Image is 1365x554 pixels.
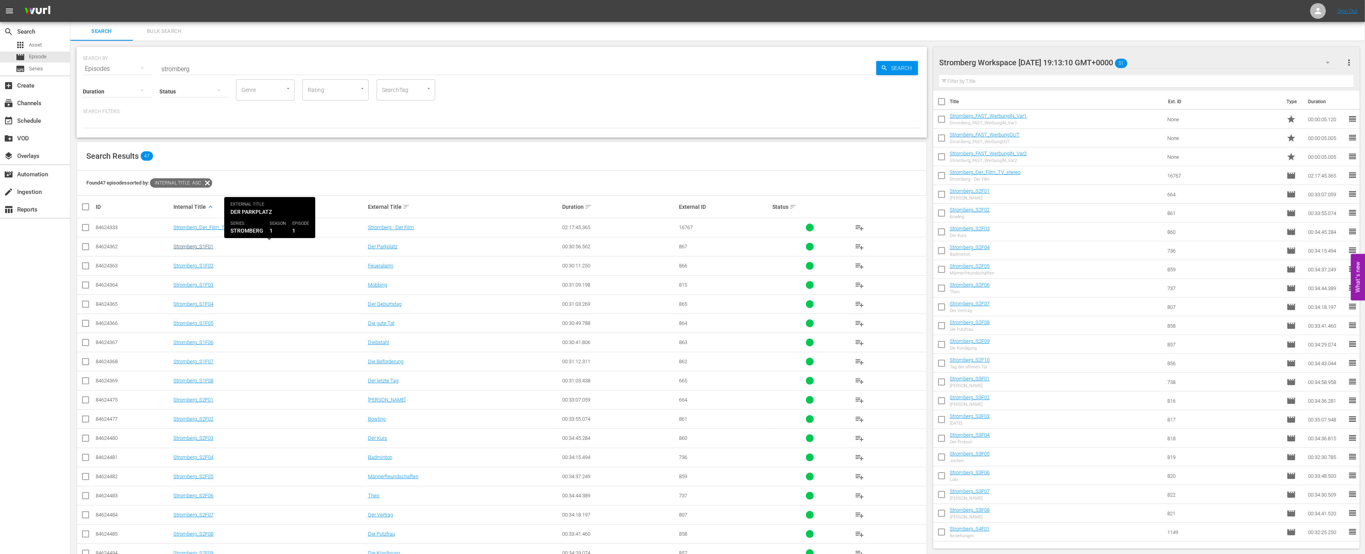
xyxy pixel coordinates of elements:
[4,116,13,126] span: Schedule
[1305,204,1348,222] td: 00:33:55.074
[950,132,1020,138] a: Stromberg_FAST_WerbungOUT
[368,224,414,230] a: Stromberg - Der Film
[855,395,864,405] span: playlist_add
[855,261,864,271] span: playlist_add
[1344,53,1354,72] button: more_vert
[96,320,171,326] div: 84624366
[368,397,406,403] a: [PERSON_NAME]
[1348,170,1357,180] span: reorder
[772,202,848,212] div: Status
[855,242,864,251] span: playlist_add
[855,223,864,232] span: playlist_add
[1286,509,1296,518] span: Episode
[96,473,171,479] div: 84624482
[173,435,213,441] a: Stromberg_S2F03
[1165,298,1284,316] td: 807
[4,134,13,143] span: VOD
[888,61,918,75] span: Search
[855,280,864,290] span: playlist_add
[368,473,418,479] a: Männerfreundschaften
[1348,396,1357,405] span: reorder
[950,169,1020,175] a: Stromberg_Der_Film_TV_stereo
[1286,490,1296,499] span: Episode
[950,346,990,351] div: Die Kündigung
[1165,147,1284,166] td: None
[1165,129,1284,147] td: None
[1305,260,1348,279] td: 00:34:37.249
[1305,410,1348,429] td: 00:35:07.948
[1305,335,1348,354] td: 00:34:29.074
[1282,91,1303,113] th: Type
[950,507,990,513] a: Stromberg_S3F08
[950,394,990,400] a: Stromberg_S3F02
[1305,241,1348,260] td: 00:34:15.494
[173,397,213,403] a: Stromberg_S2F01
[950,439,990,445] div: Der Protest
[1286,227,1296,237] span: Episode
[950,376,990,382] a: Stromberg_S3F01
[1165,279,1284,298] td: 737
[950,357,990,363] a: Stromberg_S2F10
[173,493,213,498] a: Stromberg_S2F06
[950,271,994,276] div: Männerfreundschaften
[950,289,990,294] div: Theo
[950,319,990,325] a: Stromberg_S2F08
[562,282,677,288] div: 00:31:09.198
[1286,152,1296,161] span: Promo
[1165,504,1284,523] td: 821
[4,99,13,108] span: Channels
[1165,466,1284,485] td: 820
[950,214,990,219] div: Bowling
[1348,189,1357,199] span: reorder
[850,525,869,543] button: playlist_add
[950,545,990,550] a: Stromberg_S4F02
[855,299,864,309] span: playlist_add
[1165,110,1284,129] td: None
[1305,129,1348,147] td: 00:00:05.005
[1165,316,1284,335] td: 858
[950,282,990,288] a: Stromberg_S2F06
[950,177,1020,182] div: Stromberg - Der Film
[284,85,292,92] button: Open
[1348,152,1357,161] span: reorder
[950,113,1027,119] a: Stromberg_FAST_WerbungIN_Var1
[855,510,864,520] span: playlist_add
[950,526,990,532] a: Stromberg_S4F01
[368,301,402,307] a: Der Geburtstag
[4,187,13,197] span: Ingestion
[1286,246,1296,255] span: Episode
[1305,448,1348,466] td: 00:32:30.785
[1286,321,1296,330] span: Episode
[96,359,171,364] div: 84624368
[29,53,46,61] span: Episode
[1305,485,1348,504] td: 00:34:30.509
[1165,241,1284,260] td: 736
[1348,358,1357,368] span: reorder
[679,339,687,345] span: 863
[1305,354,1348,373] td: 00:34:43.044
[950,263,990,269] a: Stromberg_S2F05
[1305,316,1348,335] td: 00:33:41.460
[850,218,869,237] button: playlist_add
[96,493,171,498] div: 84624483
[950,413,990,419] a: Stromberg_S3F03
[585,203,592,210] span: sort
[939,52,1337,74] div: Stromberg Workspace [DATE] 19:13:10 GMT+0000
[1286,452,1296,462] span: Episode
[1344,58,1354,67] span: more_vert
[96,224,171,230] div: 84624333
[850,256,869,275] button: playlist_add
[207,203,214,210] span: keyboard_arrow_up
[1165,429,1284,448] td: 818
[950,432,990,438] a: Stromberg_S3F04
[1348,133,1357,142] span: reorder
[950,327,990,332] div: Die Putzfrau
[1165,373,1284,391] td: 738
[173,224,244,230] a: Stromberg_Der_Film_TV_stereo
[368,339,389,345] a: Diebstahl
[1305,110,1348,129] td: 00:00:05.120
[1165,260,1284,279] td: 859
[1348,377,1357,386] span: reorder
[1348,414,1357,424] span: reorder
[4,170,13,179] span: Automation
